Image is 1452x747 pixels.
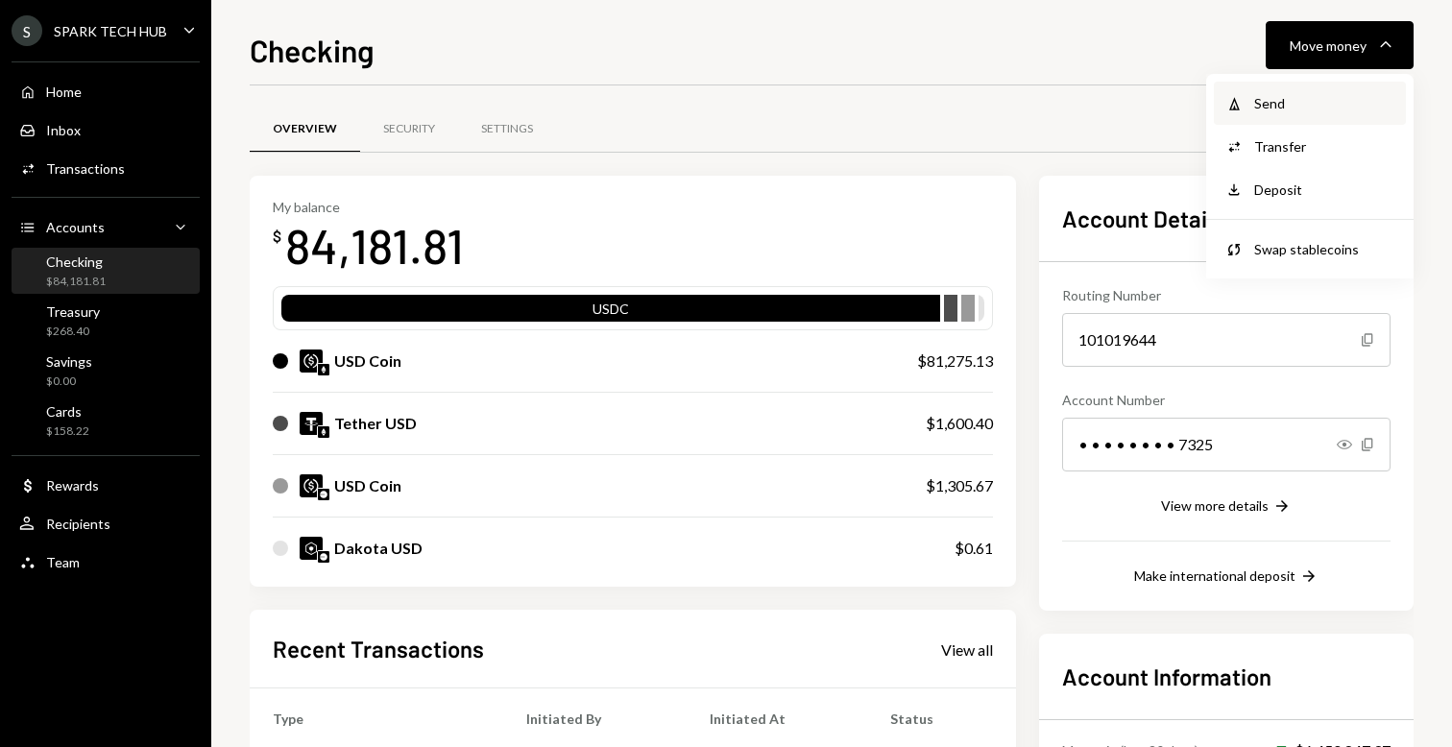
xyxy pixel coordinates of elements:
div: Cards [46,403,89,420]
a: Team [12,544,200,579]
div: $1,305.67 [926,474,993,497]
div: Inbox [46,122,81,138]
div: $84,181.81 [46,274,106,290]
div: • • • • • • • • 7325 [1062,418,1391,471]
div: $81,275.13 [917,349,993,373]
div: View all [941,640,993,660]
a: Settings [458,105,556,154]
a: Cards$158.22 [12,398,200,444]
div: Overview [273,121,337,137]
div: $0.61 [955,537,993,560]
div: Transactions [46,160,125,177]
img: USDC [300,349,323,373]
div: Dakota USD [334,537,423,560]
a: Checking$84,181.81 [12,248,200,294]
img: base-mainnet [318,551,329,563]
div: Recipients [46,516,110,532]
div: Savings [46,353,92,370]
div: Swap stablecoins [1254,239,1394,259]
a: Rewards [12,468,200,502]
img: base-mainnet [318,489,329,500]
img: ethereum-mainnet [318,426,329,438]
div: $ [273,227,281,246]
a: Security [360,105,458,154]
a: Inbox [12,112,200,147]
a: Treasury$268.40 [12,298,200,344]
div: 101019644 [1062,313,1391,367]
div: Accounts [46,219,105,235]
div: Make international deposit [1134,567,1295,584]
div: Account Number [1062,390,1391,410]
a: Overview [250,105,360,154]
button: Move money [1266,21,1414,69]
h2: Account Information [1062,661,1391,692]
img: USDC [300,474,323,497]
div: Treasury [46,303,100,320]
div: Home [46,84,82,100]
div: View more details [1161,497,1269,514]
div: USD Coin [334,349,401,373]
div: Rewards [46,477,99,494]
div: USDC [281,299,940,325]
img: DKUSD [300,537,323,560]
button: View more details [1161,496,1292,518]
div: My balance [273,199,464,215]
button: Make international deposit [1134,566,1319,588]
div: SPARK TECH HUB [54,23,167,39]
img: USDT [300,412,323,435]
h1: Checking [250,31,375,69]
a: Accounts [12,209,200,244]
img: ethereum-mainnet [318,364,329,375]
div: Deposit [1254,180,1394,200]
a: Savings$0.00 [12,348,200,394]
a: Home [12,74,200,108]
div: $158.22 [46,423,89,440]
div: Move money [1290,36,1367,56]
div: $1,600.40 [926,412,993,435]
div: Checking [46,253,106,270]
a: View all [941,639,993,660]
a: Transactions [12,151,200,185]
a: Recipients [12,506,200,541]
div: Transfer [1254,136,1394,157]
div: Routing Number [1062,285,1391,305]
h2: Recent Transactions [273,633,484,664]
div: $0.00 [46,373,92,390]
div: USD Coin [334,474,401,497]
div: 84,181.81 [285,215,464,276]
div: Team [46,554,80,570]
div: $268.40 [46,324,100,340]
div: S [12,15,42,46]
div: Settings [481,121,533,137]
h2: Account Details [1062,203,1391,234]
div: Tether USD [334,412,417,435]
div: Send [1254,93,1394,113]
div: Security [383,121,435,137]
